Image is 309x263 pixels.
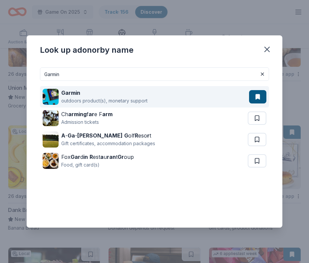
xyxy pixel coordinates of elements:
[61,153,134,161] div: Fox d est u t oup
[40,67,269,81] input: Search
[147,132,150,139] strong: r
[61,140,155,148] div: Gift certificates, accommodation packages
[61,118,113,126] div: Admission tickets
[61,131,155,140] div: - - olf eso t
[43,131,59,148] img: Image for A-Ga-Ming Golf Resort
[61,132,65,139] strong: A
[68,111,87,117] strong: arming
[124,132,128,139] strong: G
[61,161,134,169] div: Food, gift card(s)
[68,132,75,139] strong: Ga
[43,89,59,105] img: Image for Garmin
[107,154,116,160] strong: ran
[40,45,134,55] div: Look up a donor by name
[77,132,123,139] strong: [PERSON_NAME]
[89,111,94,117] strong: ar
[43,153,59,169] img: Image for FoxGardin Restaurant Group
[90,154,93,160] strong: R
[102,111,113,117] strong: arm
[61,97,148,105] div: outdoors product(s), monetary support
[71,154,80,160] strong: Gar
[118,154,124,160] strong: Gr
[100,154,104,160] strong: a
[43,110,59,126] img: Image for Charmingfare Farm
[83,154,88,160] strong: in
[61,110,113,118] div: Ch f e F
[61,89,80,96] strong: Garmin
[135,132,138,139] strong: R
